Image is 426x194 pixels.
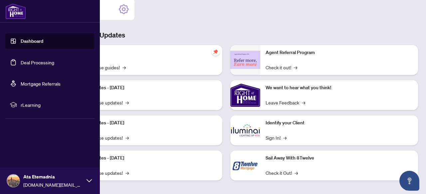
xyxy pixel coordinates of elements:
[5,3,26,19] img: logo
[125,169,129,176] span: →
[21,59,54,65] a: Deal Processing
[399,171,419,191] button: Open asap
[122,64,126,71] span: →
[7,174,20,187] img: Profile Icon
[266,49,413,56] p: Agent Referral Program
[70,155,217,162] p: Platform Updates - [DATE]
[21,101,90,108] span: rLearning
[35,31,418,40] h3: Brokerage & Industry Updates
[302,99,305,106] span: →
[70,84,217,92] p: Platform Updates - [DATE]
[70,119,217,127] p: Platform Updates - [DATE]
[23,181,83,188] span: [DOMAIN_NAME][EMAIL_ADDRESS][DOMAIN_NAME]
[230,51,260,69] img: Agent Referral Program
[230,80,260,110] img: We want to hear what you think!
[23,173,83,180] span: Ata Etemadnia
[212,48,220,56] span: pushpin
[266,155,413,162] p: Sail Away With 8Twelve
[230,151,260,180] img: Sail Away With 8Twelve
[230,115,260,145] img: Identify your Client
[21,81,61,87] a: Mortgage Referrals
[125,134,129,141] span: →
[266,64,297,71] a: Check it out!→
[125,99,129,106] span: →
[266,119,413,127] p: Identify your Client
[21,38,43,44] a: Dashboard
[295,169,298,176] span: →
[294,64,297,71] span: →
[266,169,298,176] a: Check it Out!→
[266,84,413,92] p: We want to hear what you think!
[283,134,287,141] span: →
[266,134,287,141] a: Sign In!→
[70,49,217,56] p: Self-Help
[266,99,305,106] a: Leave Feedback→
